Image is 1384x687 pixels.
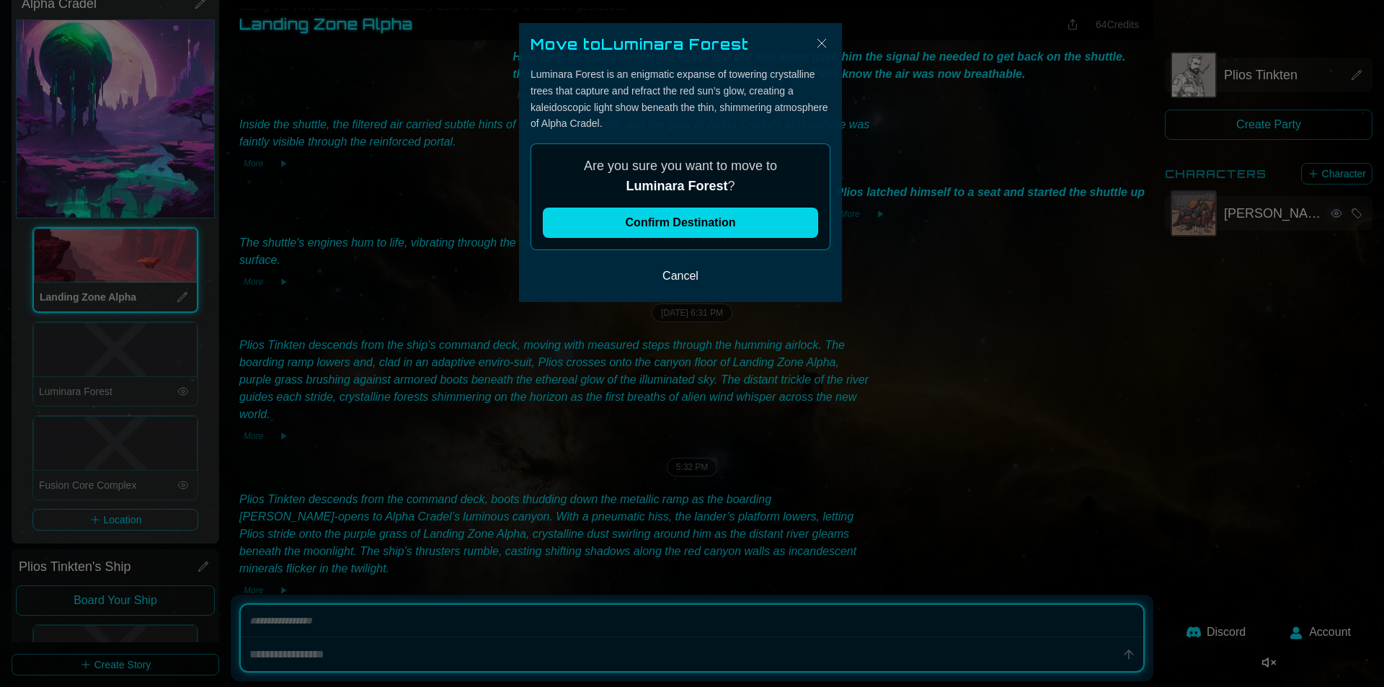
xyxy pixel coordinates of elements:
img: Close [813,35,830,52]
p: Are you sure you want to move to ? [543,156,818,196]
span: Luminara Forest [626,179,727,193]
h2: Move to Luminara Forest [531,35,830,55]
button: Cancel [531,262,830,291]
p: Luminara Forest is an enigmatic expanse of towering crystalline trees that capture and refract th... [531,66,830,132]
button: Confirm Destination [543,208,818,238]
